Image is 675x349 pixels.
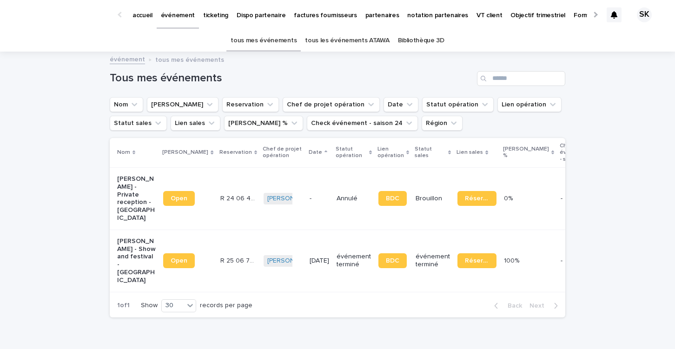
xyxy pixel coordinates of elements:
p: - [561,195,596,203]
p: [PERSON_NAME] % [503,144,549,161]
a: tous mes événements [231,30,297,52]
a: tous les événements ATAWA [305,30,389,52]
p: R 25 06 736 [220,255,258,265]
button: Check événement - saison 24 [307,116,418,131]
p: Chef de projet opération [263,144,303,161]
button: Next [526,302,565,310]
a: Réservation [457,191,496,206]
div: SK [637,7,652,22]
p: événement terminé [337,253,371,269]
span: Réservation [465,257,489,264]
p: 0% [504,193,515,203]
p: tous mes événements [155,54,224,64]
p: Annulé [337,195,371,203]
button: Lien opération [497,97,562,112]
a: Open [163,191,195,206]
p: événement terminé [416,253,450,269]
span: Next [529,303,550,309]
input: Search [477,71,565,86]
tr: [PERSON_NAME] - Show and festival - [GEOGRAPHIC_DATA]OpenR 25 06 736R 25 06 736 [PERSON_NAME] [DA... [110,230,641,292]
span: Open [171,195,187,202]
button: Marge % [224,116,303,131]
button: Statut sales [110,116,167,131]
p: Date [309,147,322,158]
tr: [PERSON_NAME] - Private reception - [GEOGRAPHIC_DATA]OpenR 24 06 4596R 24 06 4596 [PERSON_NAME] -... [110,167,641,230]
p: Statut sales [415,144,446,161]
p: Lien sales [457,147,483,158]
h1: Tous mes événements [110,72,473,85]
p: [PERSON_NAME] [162,147,208,158]
span: BDC [386,257,399,264]
p: Lien opération [377,144,404,161]
button: Date [384,97,418,112]
a: événement [110,53,145,64]
button: Nom [110,97,143,112]
p: Brouillon [416,195,450,203]
p: [DATE] [310,257,329,265]
p: Nom [117,147,130,158]
img: Ls34BcGeRexTGTNfXpUC [19,6,109,24]
a: Bibliothèque 3D [398,30,444,52]
div: 30 [162,301,184,310]
a: Réservation [457,253,496,268]
a: [PERSON_NAME] [267,257,318,265]
span: Back [502,303,522,309]
a: BDC [378,253,407,268]
p: - [561,257,596,265]
p: [PERSON_NAME] - Show and festival - [GEOGRAPHIC_DATA] [117,237,156,284]
button: Région [422,116,463,131]
a: BDC [378,191,407,206]
a: [PERSON_NAME] [267,195,318,203]
button: Chef de projet opération [283,97,380,112]
span: BDC [386,195,399,202]
button: Lien sales [171,116,220,131]
button: Back [487,302,526,310]
span: Réservation [465,195,489,202]
a: Open [163,253,195,268]
p: Check événement - saison 24 [560,141,591,165]
p: R 24 06 4596 [220,193,258,203]
button: Lien Stacker [147,97,218,112]
span: Open [171,257,187,264]
p: - [310,195,329,203]
p: Show [141,302,158,309]
p: Reservation [219,147,252,158]
p: 1 of 1 [110,294,137,317]
p: [PERSON_NAME] - Private reception - [GEOGRAPHIC_DATA] [117,175,156,222]
button: Reservation [222,97,279,112]
p: 100% [504,255,521,265]
button: Statut opération [422,97,494,112]
p: records per page [200,302,252,309]
p: Statut opération [336,144,367,161]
